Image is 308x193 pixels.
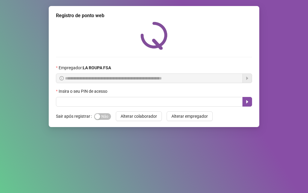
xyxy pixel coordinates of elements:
[56,111,94,121] label: Sair após registrar
[121,113,157,120] span: Alterar colaborador
[83,65,111,70] strong: LA ROUPA FSA
[56,88,111,95] label: Insira o seu PIN de acesso
[56,12,252,19] div: Registro de ponto web
[60,76,64,80] span: info-circle
[171,113,208,120] span: Alterar empregador
[140,22,168,50] img: QRPoint
[167,111,213,121] button: Alterar empregador
[245,99,250,104] span: caret-right
[59,64,111,71] span: Empregador :
[116,111,162,121] button: Alterar colaborador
